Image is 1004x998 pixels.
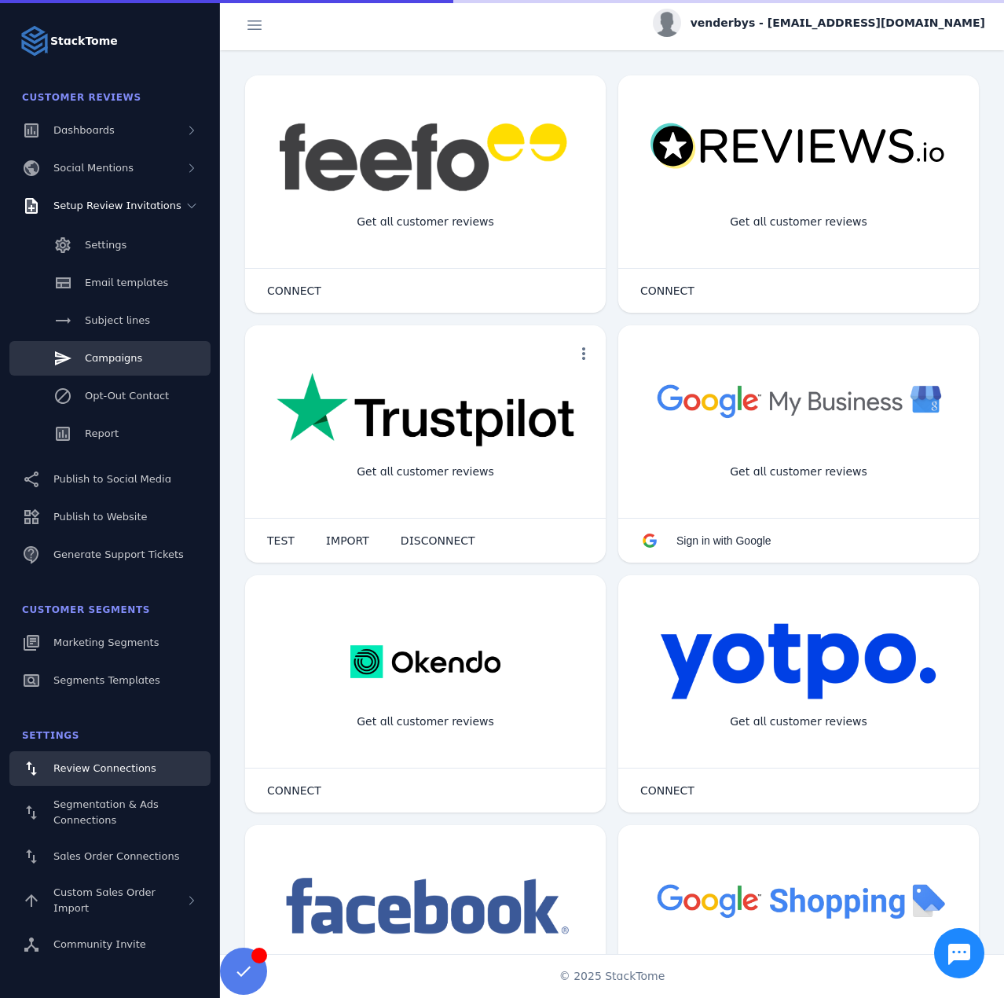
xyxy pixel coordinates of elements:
[568,338,599,369] button: more
[85,427,119,439] span: Report
[53,200,181,211] span: Setup Review Invitations
[9,839,211,874] a: Sales Order Connections
[22,92,141,103] span: Customer Reviews
[53,674,160,686] span: Segments Templates
[85,390,169,402] span: Opt-Out Contact
[9,663,211,698] a: Segments Templates
[9,416,211,451] a: Report
[625,275,710,306] button: CONNECT
[717,451,880,493] div: Get all customer reviews
[53,162,134,174] span: Social Mentions
[53,850,179,862] span: Sales Order Connections
[717,201,880,243] div: Get all customer reviews
[9,266,211,300] a: Email templates
[625,775,710,806] button: CONNECT
[19,25,50,57] img: Logo image
[344,701,507,743] div: Get all customer reviews
[22,730,79,741] span: Settings
[559,968,665,985] span: © 2025 StackTome
[9,751,211,786] a: Review Connections
[310,525,385,556] button: IMPORT
[22,604,150,615] span: Customer Segments
[9,303,211,338] a: Subject lines
[53,938,146,950] span: Community Invite
[251,775,337,806] button: CONNECT
[9,626,211,660] a: Marketing Segments
[640,785,694,796] span: CONNECT
[625,525,787,556] button: Sign in with Google
[53,637,159,648] span: Marketing Segments
[277,372,574,449] img: trustpilot.png
[85,314,150,326] span: Subject lines
[9,341,211,376] a: Campaigns
[691,15,985,31] span: venderbys - [EMAIL_ADDRESS][DOMAIN_NAME]
[344,451,507,493] div: Get all customer reviews
[9,538,211,572] a: Generate Support Tickets
[9,379,211,413] a: Opt-Out Contact
[640,285,694,296] span: CONNECT
[9,228,211,262] a: Settings
[267,785,321,796] span: CONNECT
[653,9,985,37] button: venderbys - [EMAIL_ADDRESS][DOMAIN_NAME]
[401,535,475,546] span: DISCONNECT
[50,33,118,50] strong: StackTome
[53,762,156,774] span: Review Connections
[277,123,574,192] img: feefo.png
[9,789,211,836] a: Segmentation & Ads Connections
[85,352,142,364] span: Campaigns
[53,798,159,826] span: Segmentation & Ads Connections
[267,535,295,546] span: TEST
[85,277,168,288] span: Email templates
[267,285,321,296] span: CONNECT
[53,886,156,914] span: Custom Sales Order Import
[650,372,947,428] img: googlebusiness.png
[705,951,891,992] div: Import Products from Google
[53,511,147,523] span: Publish to Website
[653,9,681,37] img: profile.jpg
[676,534,771,547] span: Sign in with Google
[53,549,184,560] span: Generate Support Tickets
[9,927,211,962] a: Community Invite
[350,622,500,701] img: okendo.webp
[9,500,211,534] a: Publish to Website
[650,872,947,928] img: googleshopping.png
[660,622,937,701] img: yotpo.png
[650,123,947,171] img: reviewsio.svg
[85,239,126,251] span: Settings
[326,535,369,546] span: IMPORT
[277,872,574,942] img: facebook.png
[344,201,507,243] div: Get all customer reviews
[717,701,880,743] div: Get all customer reviews
[9,462,211,497] a: Publish to Social Media
[251,525,310,556] button: TEST
[53,124,115,136] span: Dashboards
[251,275,337,306] button: CONNECT
[385,525,491,556] button: DISCONNECT
[53,473,171,485] span: Publish to Social Media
